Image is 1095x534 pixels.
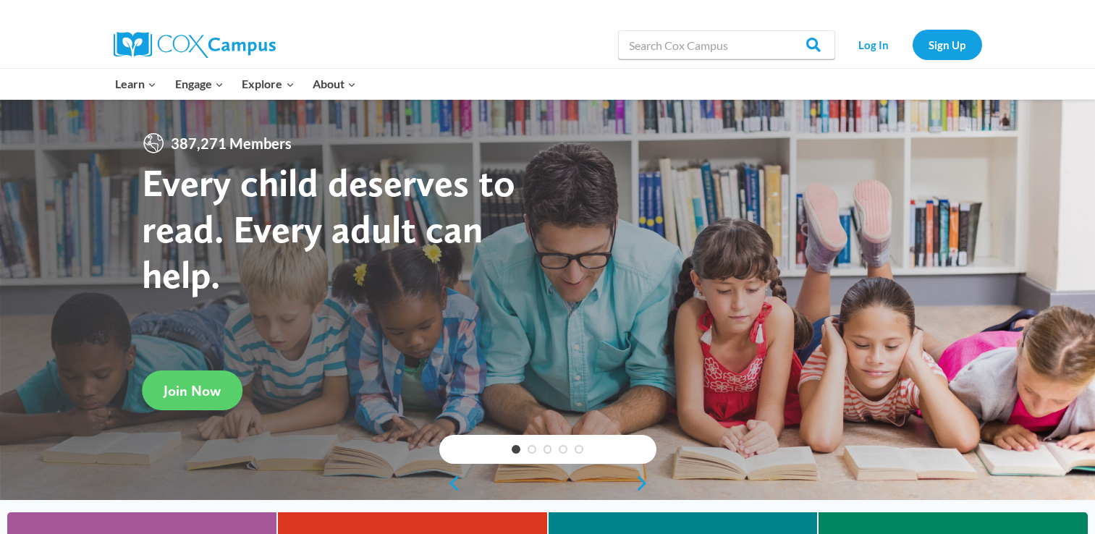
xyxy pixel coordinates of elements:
span: About [313,75,356,93]
a: next [635,475,656,492]
a: previous [439,475,461,492]
div: content slider buttons [439,469,656,498]
nav: Secondary Navigation [842,30,982,59]
a: 2 [528,445,536,454]
input: Search Cox Campus [618,30,835,59]
span: Learn [115,75,156,93]
span: Engage [175,75,224,93]
a: Log In [842,30,905,59]
a: 5 [575,445,583,454]
span: 387,271 Members [165,132,297,155]
nav: Primary Navigation [106,69,365,99]
a: Join Now [142,370,242,410]
a: 4 [559,445,567,454]
span: Explore [242,75,294,93]
a: Sign Up [913,30,982,59]
a: 3 [544,445,552,454]
span: Join Now [164,382,221,399]
img: Cox Campus [114,32,276,58]
a: 1 [512,445,520,454]
strong: Every child deserves to read. Every adult can help. [142,159,515,297]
